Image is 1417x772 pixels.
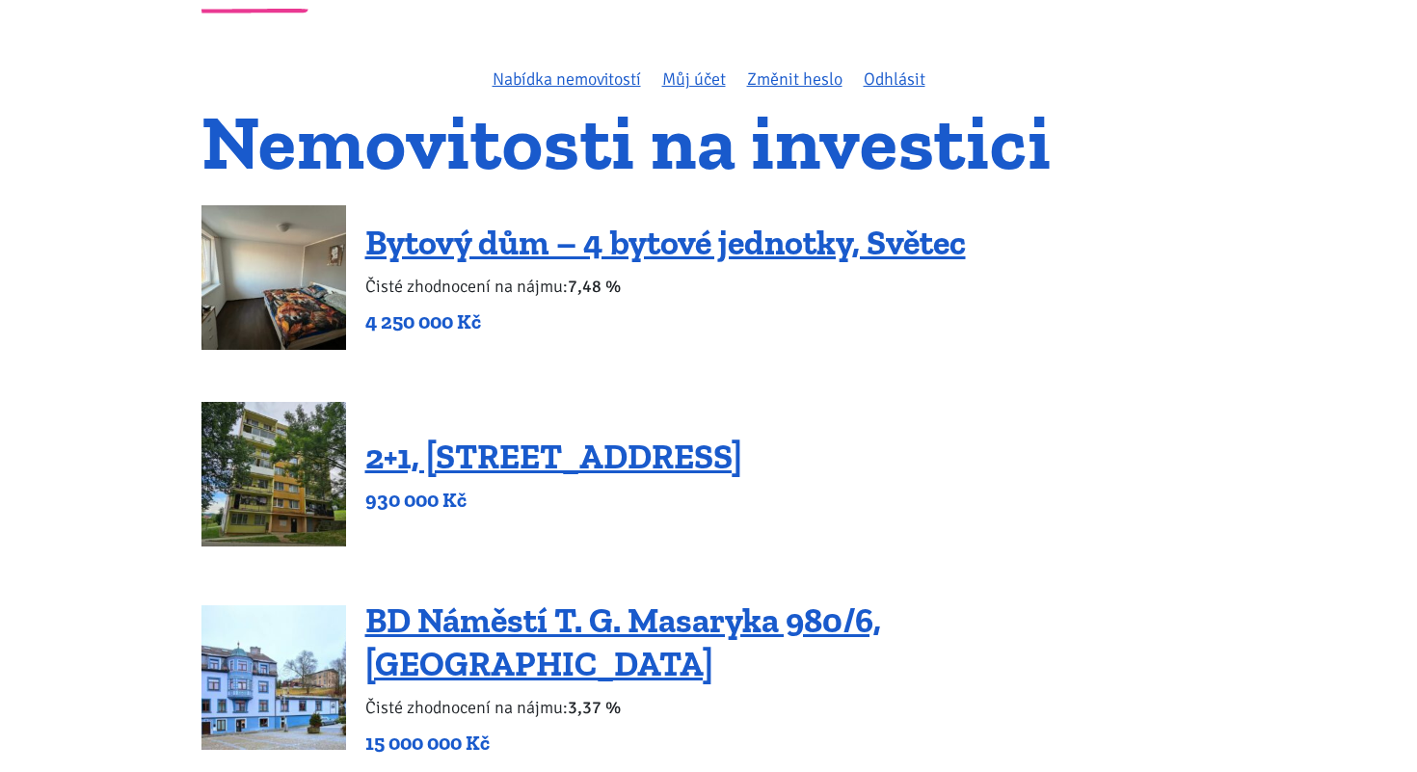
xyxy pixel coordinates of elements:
[747,68,842,90] a: Změnit heslo
[365,273,966,300] p: Čisté zhodnocení na nájmu:
[365,222,966,263] a: Bytový dům – 4 bytové jednotky, Světec
[365,730,1216,757] p: 15 000 000 Kč
[568,697,621,718] b: 3,37 %
[864,68,925,90] a: Odhlásit
[365,694,1216,721] p: Čisté zhodnocení na nájmu:
[365,487,742,514] p: 930 000 Kč
[493,68,641,90] a: Nabídka nemovitostí
[568,276,621,297] b: 7,48 %
[365,308,966,335] p: 4 250 000 Kč
[201,110,1216,174] h1: Nemovitosti na investici
[365,436,742,477] a: 2+1, [STREET_ADDRESS]
[365,599,881,684] a: BD Náměstí T. G. Masaryka 980/6, [GEOGRAPHIC_DATA]
[662,68,726,90] a: Můj účet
